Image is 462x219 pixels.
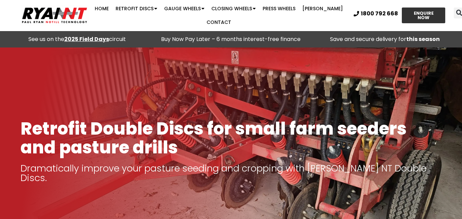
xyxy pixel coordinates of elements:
[354,11,398,16] a: 1800 792 668
[3,35,150,44] div: See us on the circuit
[91,2,112,15] a: Home
[259,2,299,15] a: Press Wheels
[312,35,459,44] p: Save and secure delivery for
[208,2,259,15] a: Closing Wheels
[21,119,441,157] h1: Retrofit Double Discs for small farm seeders and pasture drills
[406,35,440,43] strong: this season
[21,5,89,26] img: Ryan NT logo
[157,35,304,44] p: Buy Now Pay Later – 6 months interest-free finance
[21,164,441,183] p: Dramatically improve your pasture seeding and cropping with [PERSON_NAME] NT Double Discs.
[361,11,398,16] span: 1800 792 668
[90,2,348,29] nav: Menu
[161,2,208,15] a: Gauge Wheels
[299,2,346,15] a: [PERSON_NAME]
[64,35,109,43] a: 2025 Field Days
[112,2,161,15] a: Retrofit Discs
[203,15,235,29] a: Contact
[402,8,446,23] a: ENQUIRE NOW
[408,11,439,20] span: ENQUIRE NOW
